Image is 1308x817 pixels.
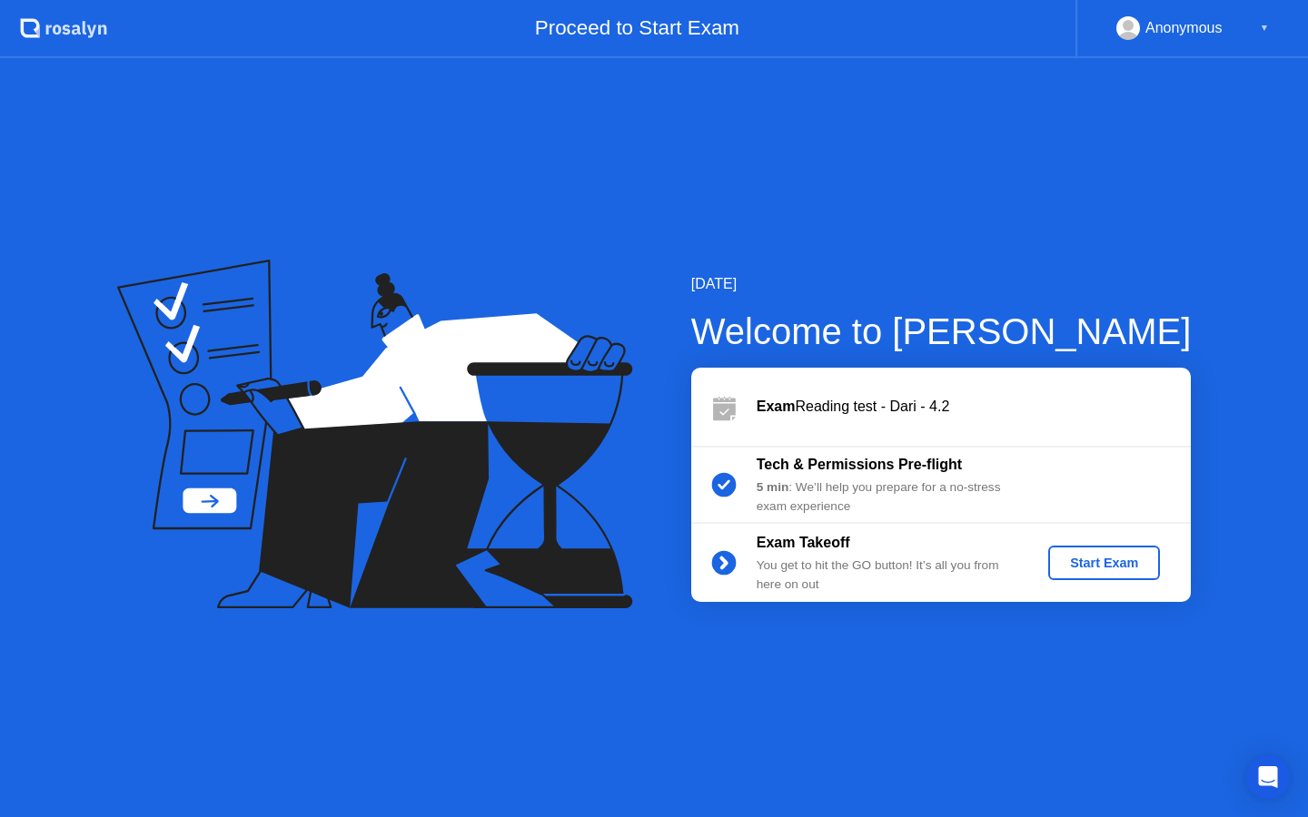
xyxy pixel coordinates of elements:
div: Anonymous [1145,16,1223,40]
div: : We’ll help you prepare for a no-stress exam experience [757,478,1018,516]
b: Exam [757,399,796,414]
div: [DATE] [691,273,1192,295]
button: Start Exam [1048,546,1160,580]
div: ▼ [1260,16,1269,40]
div: Start Exam [1055,556,1153,570]
div: You get to hit the GO button! It’s all you from here on out [757,556,1018,594]
b: 5 min [757,480,789,494]
div: Welcome to [PERSON_NAME] [691,304,1192,359]
b: Tech & Permissions Pre-flight [757,457,962,472]
div: Open Intercom Messenger [1246,755,1290,799]
div: Reading test - Dari - 4.2 [757,396,1191,418]
b: Exam Takeoff [757,535,850,550]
